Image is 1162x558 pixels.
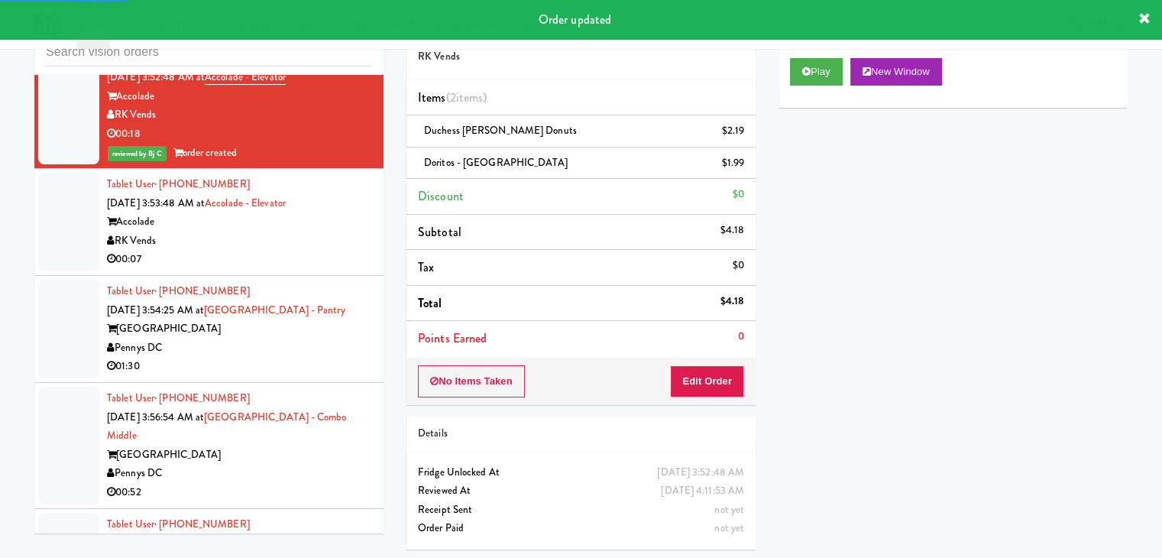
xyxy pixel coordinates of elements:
div: [DATE] 4:11:53 AM [661,482,744,501]
div: Accolade [107,212,372,232]
span: Items [418,89,487,106]
div: $0 [733,185,744,204]
span: Total [418,294,442,312]
div: Fridge Unlocked At [418,463,744,482]
a: Tablet User· [PHONE_NUMBER] [107,177,250,191]
span: · [PHONE_NUMBER] [154,284,250,298]
div: 00:07 [107,250,372,269]
div: 0 [738,327,744,346]
span: Subtotal [418,223,461,241]
a: [GEOGRAPHIC_DATA] - Pantry [204,303,345,317]
div: 00:52 [107,483,372,502]
li: Tablet User· [PHONE_NUMBER][DATE] 3:56:54 AM at[GEOGRAPHIC_DATA] - Combo Middle[GEOGRAPHIC_DATA]P... [34,383,384,509]
span: Duchess [PERSON_NAME] Donuts [424,123,577,138]
span: Doritos - [GEOGRAPHIC_DATA] [424,155,568,170]
div: $4.18 [720,221,745,240]
div: [GEOGRAPHIC_DATA] [107,320,372,339]
span: not yet [714,502,744,517]
div: Receipt Sent [418,501,744,520]
li: Tablet User· [PHONE_NUMBER][DATE] 3:54:25 AM at[GEOGRAPHIC_DATA] - Pantry[GEOGRAPHIC_DATA]Pennys ... [34,276,384,383]
div: $4.18 [720,292,745,311]
div: Order Paid [418,519,744,538]
div: $0 [733,256,744,275]
a: Accolade - Elevator [205,196,286,210]
div: $2.19 [722,122,745,141]
a: Tablet User· [PHONE_NUMBER] [107,391,250,405]
div: Accolade [107,87,372,106]
div: RK Vends [107,105,372,125]
span: Points Earned [418,329,487,347]
h5: RK Vends [418,51,744,63]
div: Pennys DC [107,464,372,483]
span: [DATE] 3:52:48 AM at [107,70,205,84]
button: Play [790,58,843,86]
span: · [PHONE_NUMBER] [154,391,250,405]
span: Tax [418,258,434,276]
ng-pluralize: items [456,89,484,106]
span: order created [173,145,237,160]
a: Accolade - Elevator [205,70,286,85]
span: Order updated [539,11,611,28]
div: RK Vends [107,232,372,251]
span: · [PHONE_NUMBER] [154,177,250,191]
div: Reviewed At [418,482,744,501]
span: [DATE] 3:53:48 AM at [107,196,205,210]
span: Discount [418,187,464,205]
span: not yet [714,521,744,535]
li: Tablet User· [PHONE_NUMBER][DATE] 3:53:48 AM atAccolade - ElevatorAccoladeRK Vends00:07 [34,169,384,276]
div: Pennys DC [107,339,372,358]
input: Search vision orders [46,38,372,67]
div: 01:30 [107,357,372,376]
div: 00:18 [107,125,372,144]
div: Details [418,424,744,443]
span: · [PHONE_NUMBER] [154,517,250,531]
a: [GEOGRAPHIC_DATA] - Combo Middle [107,410,347,443]
button: No Items Taken [418,365,525,397]
a: Tablet User· [PHONE_NUMBER] [107,284,250,298]
span: (2 ) [446,89,487,106]
span: reviewed by Bj C [108,146,167,161]
span: [DATE] 3:56:54 AM at [107,410,204,424]
li: Tablet User· [PHONE_NUMBER][DATE] 3:52:48 AM atAccolade - ElevatorAccoladeRK Vends00:18reviewed b... [34,44,384,170]
a: Tablet User· [PHONE_NUMBER] [107,517,250,531]
div: [GEOGRAPHIC_DATA] [107,446,372,465]
span: [DATE] 3:54:25 AM at [107,303,204,317]
button: New Window [850,58,942,86]
button: Edit Order [670,365,744,397]
div: [DATE] 3:52:48 AM [657,463,744,482]
div: $1.99 [722,154,745,173]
